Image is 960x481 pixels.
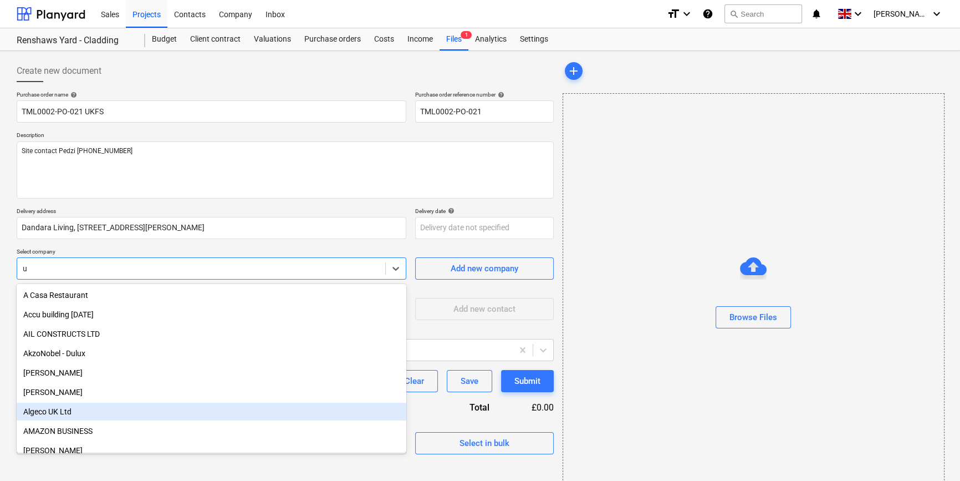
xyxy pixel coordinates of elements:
[17,131,554,141] p: Description
[514,374,540,388] div: Submit
[507,401,554,414] div: £0.00
[461,31,472,39] span: 1
[851,7,865,21] i: keyboard_arrow_down
[183,28,247,50] a: Client contract
[17,364,406,382] div: Alexandru Catalin Gheghici
[247,28,298,50] a: Valuations
[17,345,406,362] div: AkzoNobel - Dulux
[680,7,693,21] i: keyboard_arrow_down
[930,7,943,21] i: keyboard_arrow_down
[17,64,101,78] span: Create new document
[68,92,77,98] span: help
[447,370,492,392] button: Save
[811,7,822,21] i: notifications
[440,28,468,50] div: Files
[17,35,132,47] div: Renshaws Yard - Cladding
[17,383,406,401] div: [PERSON_NAME]
[17,306,406,323] div: Accu building tomorrow
[17,91,406,98] div: Purchase order name
[468,28,513,50] a: Analytics
[905,428,960,481] iframe: Chat Widget
[451,261,518,276] div: Add new company
[667,7,680,21] i: format_size
[17,248,406,257] p: Select company
[298,28,367,50] a: Purchase orders
[17,217,406,239] input: Delivery address
[702,7,713,21] i: Knowledge base
[415,100,554,123] input: Reference number
[501,370,554,392] button: Submit
[17,364,406,382] div: [PERSON_NAME]
[459,436,509,450] div: Select in bulk
[17,207,406,217] p: Delivery address
[17,100,406,123] input: Document name
[724,4,802,23] button: Search
[440,28,468,50] a: Files1
[415,207,554,215] div: Delivery date
[17,325,406,343] div: AIL CONSTRUCTS LTD
[415,91,554,98] div: Purchase order reference number
[716,306,791,328] button: Browse Files
[391,370,438,392] button: Clear
[415,257,554,280] button: Add new company
[17,442,406,459] div: Ana-Maria Buchila
[17,286,406,304] div: A Casa Restaurant
[729,310,777,325] div: Browse Files
[367,28,401,50] a: Costs
[729,9,738,18] span: search
[446,207,455,214] span: help
[415,217,554,239] input: Delivery date not specified
[567,64,580,78] span: add
[401,28,440,50] a: Income
[17,442,406,459] div: [PERSON_NAME]
[513,28,555,50] a: Settings
[17,306,406,323] div: Accu building [DATE]
[17,383,406,401] div: Alexandru George Floricica
[17,403,406,421] div: Algeco UK Ltd
[405,374,424,388] div: Clear
[496,92,504,98] span: help
[874,9,929,18] span: [PERSON_NAME]
[145,28,183,50] a: Budget
[17,422,406,440] div: AMAZON BUSINESS
[415,432,554,454] button: Select in bulk
[410,401,507,414] div: Total
[17,141,554,199] textarea: Site contact Pedzi [PHONE_NUMBER]
[461,374,478,388] div: Save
